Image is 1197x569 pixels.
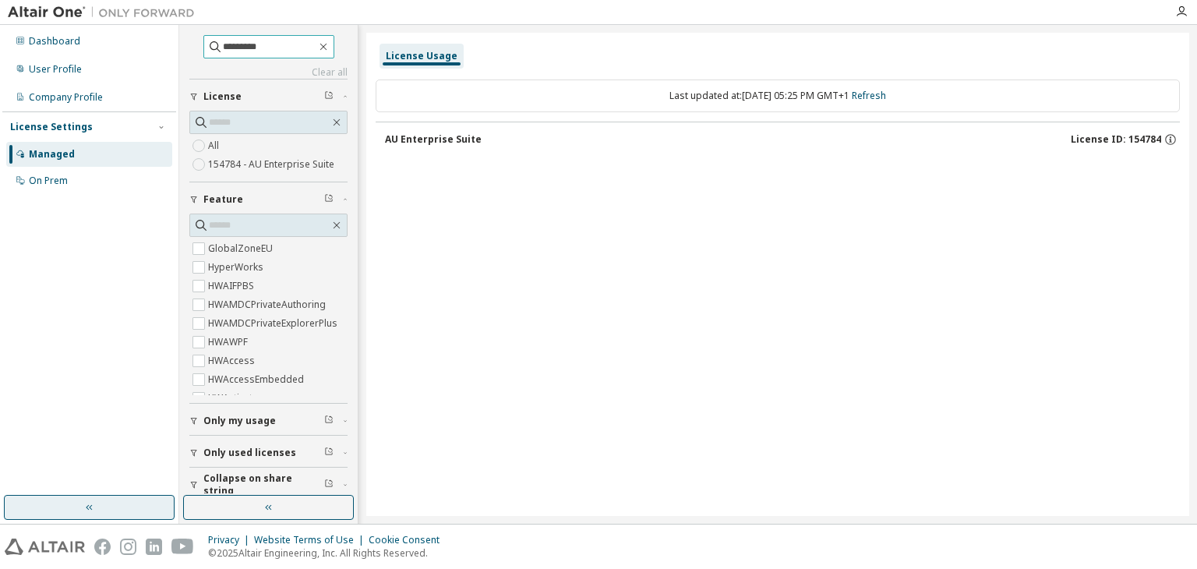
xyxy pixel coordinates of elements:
div: Privacy [208,534,254,546]
div: Cookie Consent [369,534,449,546]
span: Feature [203,193,243,206]
div: Dashboard [29,35,80,48]
label: HWAMDCPrivateAuthoring [208,295,329,314]
div: License Settings [10,121,93,133]
label: HyperWorks [208,258,267,277]
img: Altair One [8,5,203,20]
a: Clear all [189,66,348,79]
label: GlobalZoneEU [208,239,276,258]
img: instagram.svg [120,539,136,555]
div: License Usage [386,50,457,62]
button: Only my usage [189,404,348,438]
label: HWAccessEmbedded [208,370,307,389]
img: facebook.svg [94,539,111,555]
label: All [208,136,222,155]
label: 154784 - AU Enterprise Suite [208,155,337,174]
span: Clear filter [324,193,334,206]
button: AU Enterprise SuiteLicense ID: 154784 [385,122,1180,157]
div: On Prem [29,175,68,187]
img: altair_logo.svg [5,539,85,555]
label: HWAccess [208,352,258,370]
div: Company Profile [29,91,103,104]
div: AU Enterprise Suite [385,133,482,146]
span: Clear filter [324,447,334,459]
button: Only used licenses [189,436,348,470]
button: Collapse on share string [189,468,348,502]
span: Only used licenses [203,447,296,459]
a: Refresh [852,89,886,102]
span: License ID: 154784 [1071,133,1161,146]
label: HWActivate [208,389,261,408]
label: HWAIFPBS [208,277,257,295]
span: Only my usage [203,415,276,427]
p: © 2025 Altair Engineering, Inc. All Rights Reserved. [208,546,449,560]
div: Managed [29,148,75,161]
span: License [203,90,242,103]
span: Clear filter [324,90,334,103]
img: linkedin.svg [146,539,162,555]
div: Last updated at: [DATE] 05:25 PM GMT+1 [376,80,1180,112]
label: HWAMDCPrivateExplorerPlus [208,314,341,333]
span: Clear filter [324,479,334,491]
img: youtube.svg [171,539,194,555]
span: Collapse on share string [203,472,324,497]
div: Website Terms of Use [254,534,369,546]
div: User Profile [29,63,82,76]
button: Feature [189,182,348,217]
label: HWAWPF [208,333,251,352]
button: License [189,80,348,114]
span: Clear filter [324,415,334,427]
